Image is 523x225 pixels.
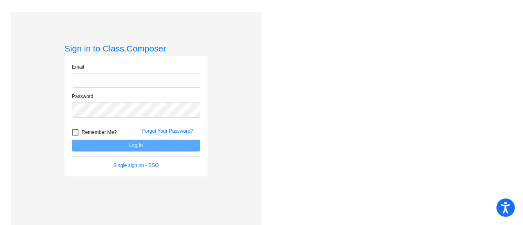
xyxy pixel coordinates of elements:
[72,63,84,71] label: Email
[72,93,94,100] label: Password
[72,140,200,151] button: Log In
[82,127,117,137] span: Remember Me?
[113,163,159,168] a: Single sign on - SSO
[142,128,193,134] a: Forgot Your Password?
[65,43,208,53] h3: Sign in to Class Composer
